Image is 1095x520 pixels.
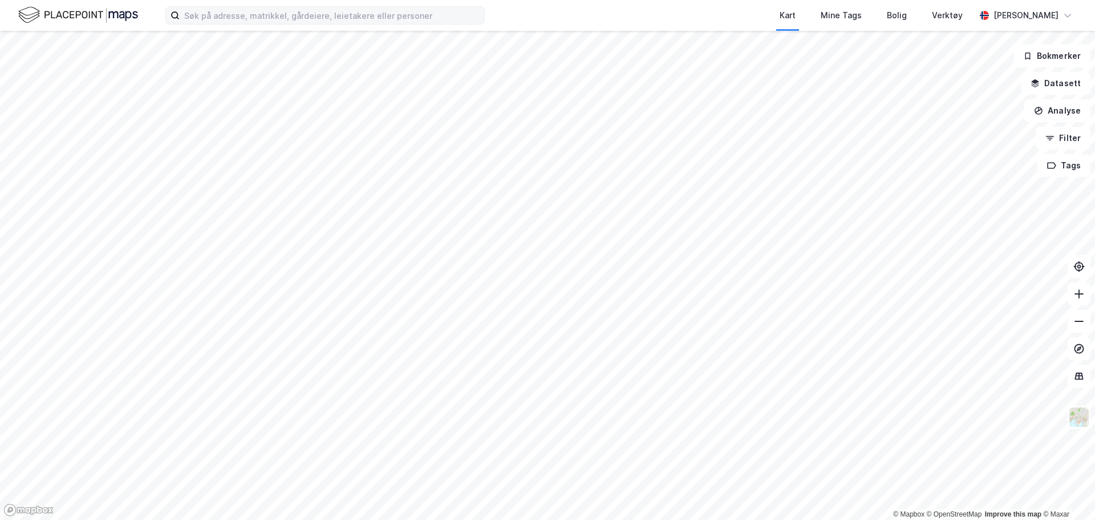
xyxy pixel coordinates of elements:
[993,9,1058,22] div: [PERSON_NAME]
[821,9,862,22] div: Mine Tags
[927,510,982,518] a: OpenStreetMap
[1068,406,1090,428] img: Z
[18,5,138,25] img: logo.f888ab2527a4732fd821a326f86c7f29.svg
[1037,154,1090,177] button: Tags
[1021,72,1090,95] button: Datasett
[932,9,963,22] div: Verktøy
[1013,45,1090,67] button: Bokmerker
[1024,99,1090,122] button: Analyse
[1038,465,1095,520] iframe: Chat Widget
[3,503,54,517] a: Mapbox homepage
[1036,127,1090,150] button: Filter
[180,7,484,24] input: Søk på adresse, matrikkel, gårdeiere, leietakere eller personer
[985,510,1041,518] a: Improve this map
[893,510,924,518] a: Mapbox
[887,9,907,22] div: Bolig
[780,9,796,22] div: Kart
